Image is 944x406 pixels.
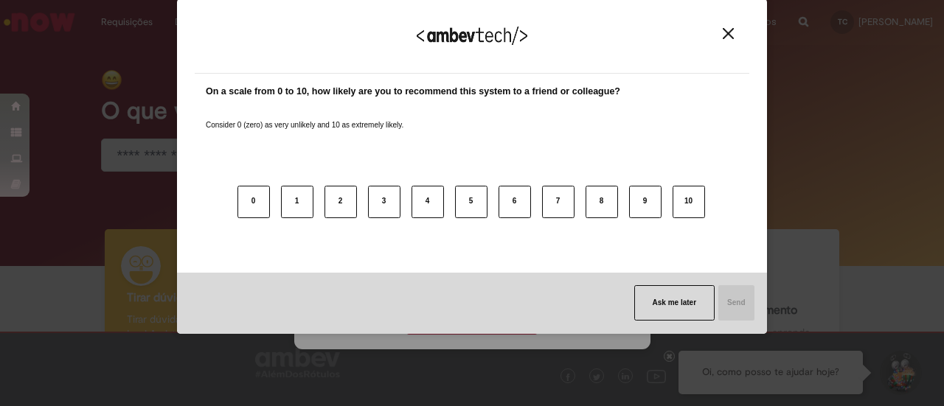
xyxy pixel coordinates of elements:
[629,186,662,218] button: 9
[206,102,403,130] label: Consider 0 (zero) as very unlikely and 10 as extremely likely.
[237,186,270,218] button: 0
[368,186,400,218] button: 3
[417,27,527,45] img: Logo Ambevtech
[499,186,531,218] button: 6
[412,186,444,218] button: 4
[281,186,313,218] button: 1
[586,186,618,218] button: 8
[723,28,734,39] img: Close
[634,285,715,321] button: Ask me later
[718,27,738,40] button: Close
[324,186,357,218] button: 2
[455,186,487,218] button: 5
[542,186,575,218] button: 7
[673,186,705,218] button: 10
[206,85,620,99] label: On a scale from 0 to 10, how likely are you to recommend this system to a friend or colleague?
